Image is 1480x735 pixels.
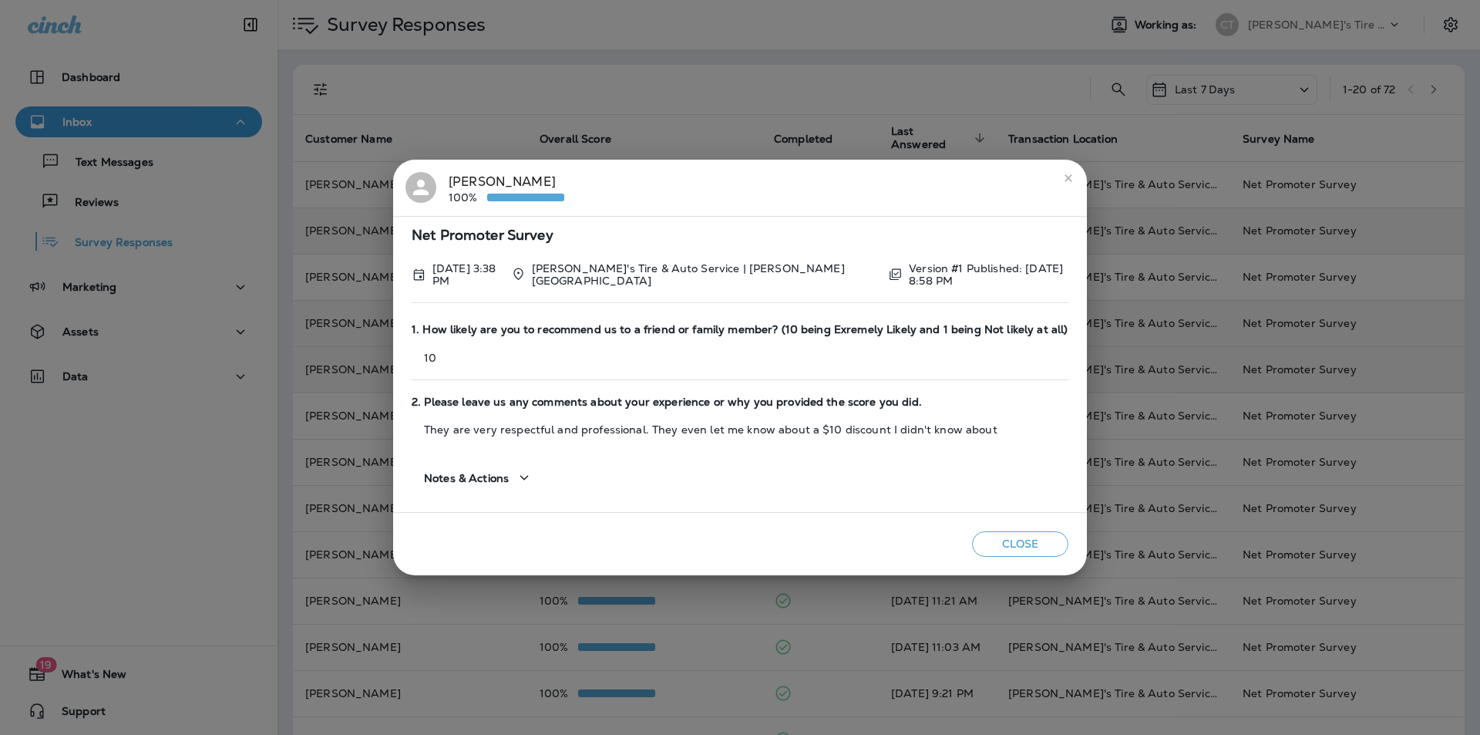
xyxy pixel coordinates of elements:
[412,396,1068,409] span: 2. Please leave us any comments about your experience or why you provided the score you did.
[424,472,509,485] span: Notes & Actions
[972,531,1068,557] button: Close
[432,262,499,287] p: Sep 8, 2025 3:38 PM
[412,229,1068,242] span: Net Promoter Survey
[532,262,876,287] p: [PERSON_NAME]'s Tire & Auto Service | [PERSON_NAME][GEOGRAPHIC_DATA]
[412,423,1068,436] p: They are very respectful and professional. They even let me know about a $10 discount I didn't kn...
[1056,166,1081,190] button: close
[909,262,1068,287] p: Version #1 Published: [DATE] 8:58 PM
[412,352,1068,364] p: 10
[412,456,546,500] button: Notes & Actions
[449,172,564,204] div: [PERSON_NAME]
[412,323,1068,336] span: 1. How likely are you to recommend us to a friend or family member? (10 being Exremely Likely and...
[449,191,487,204] p: 100%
